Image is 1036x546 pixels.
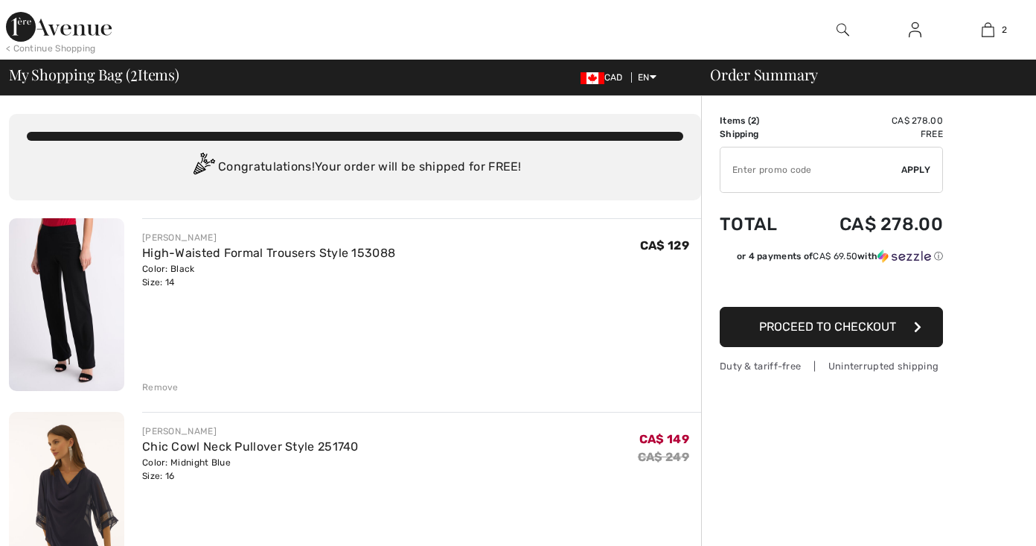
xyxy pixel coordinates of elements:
div: Duty & tariff-free | Uninterrupted shipping [720,359,943,373]
div: Color: Black Size: 14 [142,262,395,289]
span: 2 [1002,23,1007,36]
div: [PERSON_NAME] [142,425,359,438]
img: My Info [909,21,921,39]
div: Congratulations! Your order will be shipped for FREE! [27,153,683,182]
img: Canadian Dollar [581,72,604,84]
span: 2 [130,63,138,83]
td: Total [720,199,799,250]
button: Proceed to Checkout [720,307,943,347]
td: Shipping [720,127,799,141]
s: CA$ 249 [638,450,689,464]
span: 2 [751,115,756,126]
div: < Continue Shopping [6,42,96,55]
img: search the website [837,21,849,39]
a: Sign In [897,21,933,39]
span: My Shopping Bag ( Items) [9,67,179,82]
a: High-Waisted Formal Trousers Style 153088 [142,246,395,260]
img: High-Waisted Formal Trousers Style 153088 [9,218,124,391]
div: or 4 payments ofCA$ 69.50withSezzle Click to learn more about Sezzle [720,250,943,268]
div: or 4 payments of with [737,250,943,263]
div: [PERSON_NAME] [142,231,395,244]
iframe: PayPal-paypal [720,268,943,302]
span: CA$ 149 [639,432,689,446]
td: CA$ 278.00 [799,114,943,127]
span: CA$ 129 [640,238,689,253]
input: Promo code [720,147,901,192]
span: EN [638,72,656,83]
div: Order Summary [692,67,1027,82]
span: CAD [581,72,629,83]
img: My Bag [982,21,994,39]
div: Color: Midnight Blue Size: 16 [142,456,359,483]
div: Remove [142,381,179,394]
a: 2 [953,21,1023,39]
a: Chic Cowl Neck Pullover Style 251740 [142,439,359,454]
img: 1ère Avenue [6,12,112,42]
img: Congratulation2.svg [188,153,218,182]
td: Items ( ) [720,114,799,127]
iframe: Find more information here [758,120,1036,546]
